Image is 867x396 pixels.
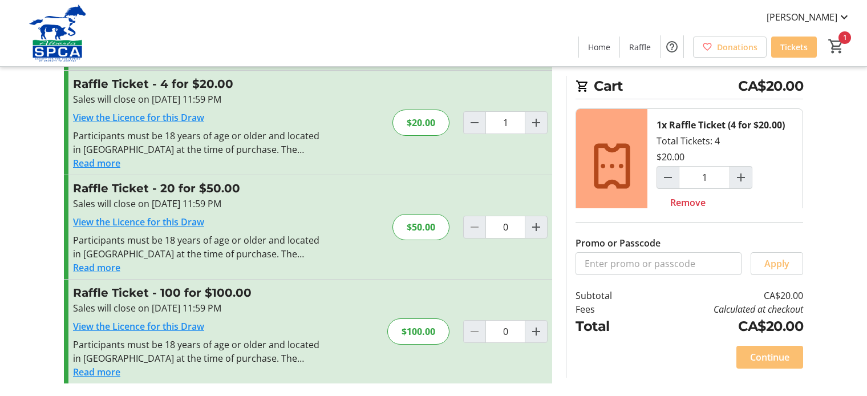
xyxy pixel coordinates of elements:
[525,321,547,342] button: Increment by one
[657,191,719,214] button: Remove
[780,41,808,53] span: Tickets
[73,301,322,315] div: Sales will close on [DATE] 11:59 PM
[485,216,525,239] input: Raffle Ticket Quantity
[464,112,485,134] button: Decrement by one
[647,109,803,223] div: Total Tickets: 4
[392,214,449,240] div: $50.00
[485,111,525,134] input: Raffle Ticket Quantity
[642,302,803,316] td: Calculated at checkout
[73,129,322,156] div: Participants must be 18 years of age or older and located in [GEOGRAPHIC_DATA] at the time of pur...
[657,167,679,188] button: Decrement by one
[730,167,752,188] button: Increment by one
[588,41,610,53] span: Home
[629,41,651,53] span: Raffle
[525,112,547,134] button: Increment by one
[73,233,322,261] div: Participants must be 18 years of age or older and located in [GEOGRAPHIC_DATA] at the time of pur...
[670,196,706,209] span: Remove
[717,41,757,53] span: Donations
[771,37,817,58] a: Tickets
[576,76,803,99] h2: Cart
[73,365,120,379] button: Read more
[750,350,789,364] span: Continue
[576,316,642,337] td: Total
[525,216,547,238] button: Increment by one
[693,37,767,58] a: Donations
[7,5,108,62] img: Alberta SPCA's Logo
[576,302,642,316] td: Fees
[485,320,525,343] input: Raffle Ticket Quantity
[73,216,204,228] a: View the Licence for this Draw
[387,318,449,345] div: $100.00
[657,150,684,164] div: $20.00
[73,75,322,92] h3: Raffle Ticket - 4 for $20.00
[73,338,322,365] div: Participants must be 18 years of age or older and located in [GEOGRAPHIC_DATA] at the time of pur...
[73,261,120,274] button: Read more
[579,37,619,58] a: Home
[73,180,322,197] h3: Raffle Ticket - 20 for $50.00
[642,316,803,337] td: CA$20.00
[657,118,785,132] div: 1x Raffle Ticket (4 for $20.00)
[576,289,642,302] td: Subtotal
[767,10,837,24] span: [PERSON_NAME]
[826,36,846,56] button: Cart
[392,110,449,136] div: $20.00
[736,346,803,369] button: Continue
[73,320,204,333] a: View the Licence for this Draw
[73,92,322,106] div: Sales will close on [DATE] 11:59 PM
[679,166,730,189] input: Raffle Ticket (4 for $20.00) Quantity
[751,252,803,275] button: Apply
[620,37,660,58] a: Raffle
[738,76,803,96] span: CA$20.00
[576,236,661,250] label: Promo or Passcode
[661,35,683,58] button: Help
[764,257,789,270] span: Apply
[73,156,120,170] button: Read more
[73,284,322,301] h3: Raffle Ticket - 100 for $100.00
[757,8,860,26] button: [PERSON_NAME]
[73,111,204,124] a: View the Licence for this Draw
[73,197,322,211] div: Sales will close on [DATE] 11:59 PM
[576,252,742,275] input: Enter promo or passcode
[642,289,803,302] td: CA$20.00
